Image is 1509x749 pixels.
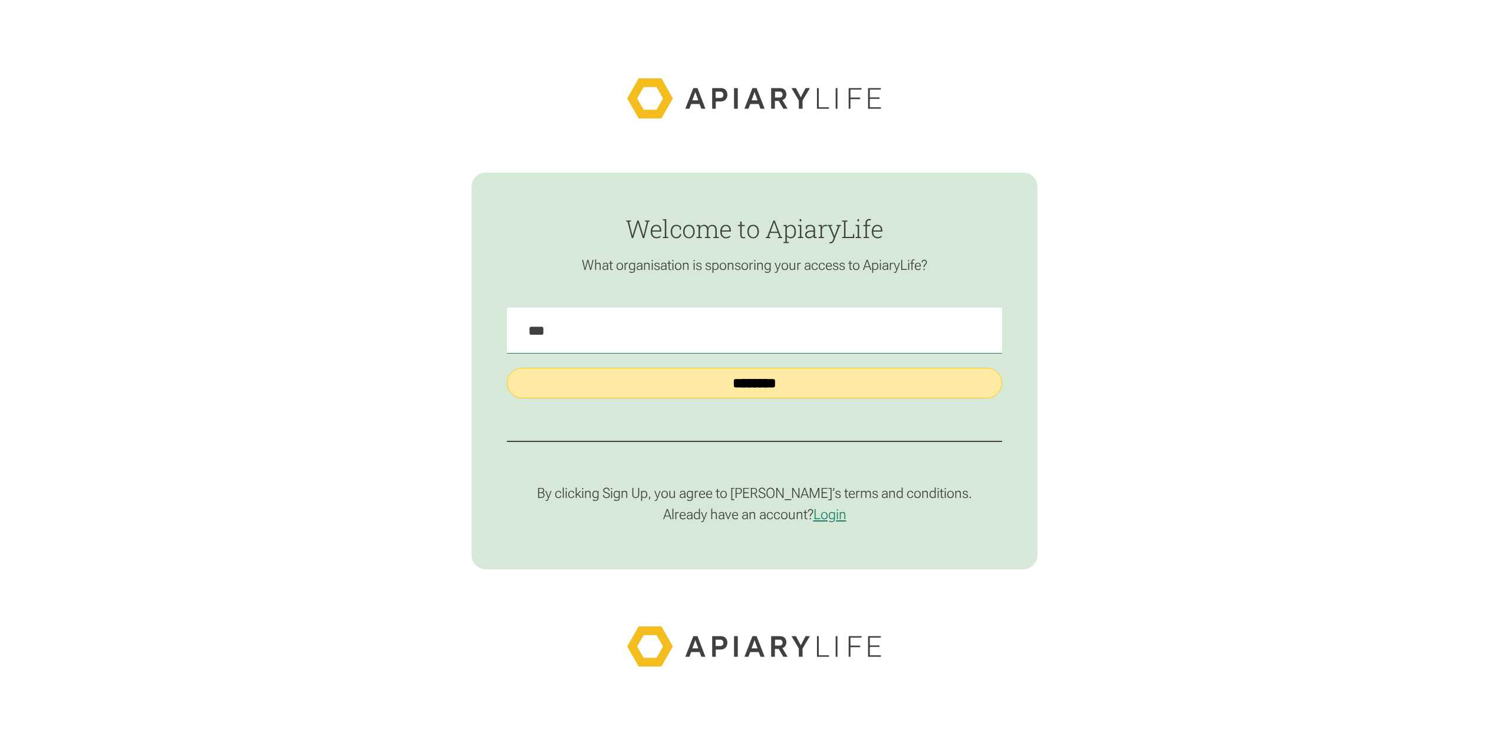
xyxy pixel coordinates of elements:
h1: Welcome to ApiaryLife [507,215,1002,242]
p: By clicking Sign Up, you agree to [PERSON_NAME]’s terms and conditions. [507,484,1002,502]
a: Login [813,506,846,523]
p: What organisation is sponsoring your access to ApiaryLife? [507,256,1002,274]
form: find-employer [472,173,1037,569]
p: Already have an account? [507,506,1002,523]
